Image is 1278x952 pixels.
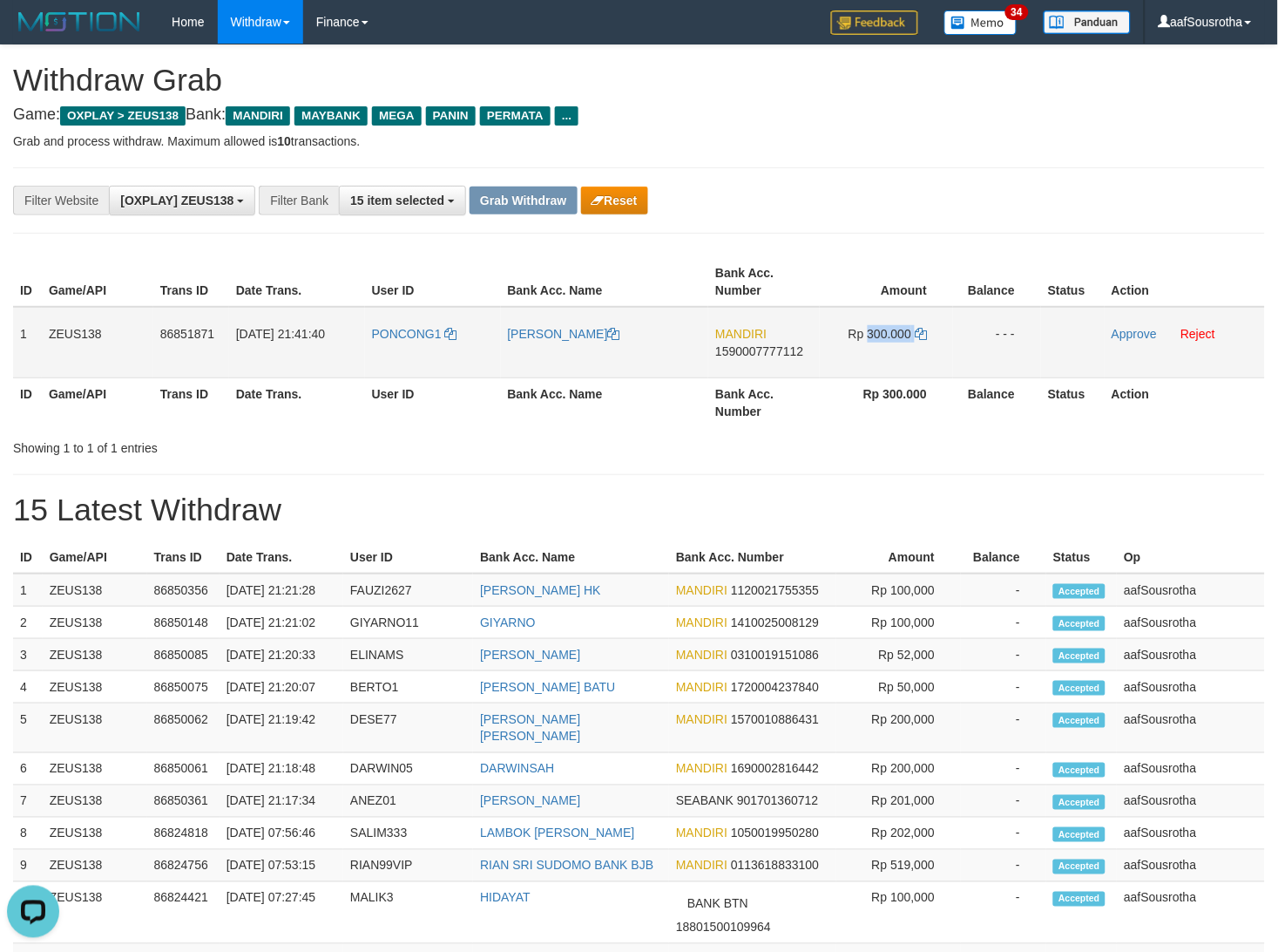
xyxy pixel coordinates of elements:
[836,704,961,753] td: Rp 200,000
[944,10,1018,35] img: Button%20Memo.svg
[1053,649,1106,663] span: Accepted
[259,186,339,215] div: Filter Bank
[676,762,727,776] span: MANDIRI
[836,639,961,671] td: Rp 52,000
[7,7,59,59] button: Open LiveChat chat widget
[43,639,147,671] td: ZEUS138
[715,344,803,358] span: Copy 1590007777112 to clipboard
[343,541,473,574] th: User ID
[676,859,727,873] span: MANDIRI
[676,826,727,840] span: MANDIRI
[820,257,953,307] th: Amount
[849,327,911,341] span: Rp 300.000
[1041,257,1105,307] th: Status
[831,10,918,35] img: Feedback.jpg
[731,859,819,873] span: Copy 0113618833100 to clipboard
[836,818,961,850] td: Rp 202,000
[708,377,820,427] th: Bank Acc. Number
[836,882,961,944] td: Rp 100,000
[343,671,473,704] td: BERTO1
[1053,584,1106,599] span: Accepted
[953,377,1041,427] th: Balance
[731,826,819,840] span: Copy 1050019950280 to clipboard
[147,704,220,753] td: 86850062
[13,63,1265,98] h1: Withdraw Grab
[836,753,961,785] td: Rp 200,000
[480,712,580,744] a: [PERSON_NAME] [PERSON_NAME]
[1117,704,1265,753] td: aafSousrotha
[737,794,818,808] span: Copy 901701360712 to clipboard
[1053,860,1106,874] span: Accepted
[1044,10,1131,34] img: panduan.png
[1112,327,1157,341] a: Approve
[13,257,42,307] th: ID
[236,327,325,341] span: [DATE] 21:41:40
[731,762,819,776] span: Copy 1690002816442 to clipboard
[120,194,233,207] span: [OXPLAY] ZEUS138
[372,327,442,341] span: PONCONG1
[43,882,147,944] td: ZEUS138
[60,106,186,126] span: OXPLAY > ZEUS138
[715,327,767,341] span: MANDIRI
[915,327,927,341] a: Copy 300000 to clipboard
[961,818,1046,850] td: -
[961,607,1046,639] td: -
[961,639,1046,671] td: -
[42,257,153,307] th: Game/API
[220,850,343,882] td: [DATE] 07:53:15
[339,186,466,215] button: 15 item selected
[43,753,147,785] td: ZEUS138
[343,639,473,671] td: ELINAMS
[1117,541,1265,574] th: Op
[343,574,473,607] td: FAUZI2627
[365,257,501,307] th: User ID
[220,785,343,818] td: [DATE] 21:17:34
[147,607,220,639] td: 86850148
[147,574,220,607] td: 86850356
[42,377,153,427] th: Game/API
[731,680,819,694] span: Copy 1720004237840 to clipboard
[676,921,771,935] span: Copy 18801500109964 to clipboard
[43,850,147,882] td: ZEUS138
[426,106,476,126] span: PANIN
[1117,671,1265,704] td: aafSousrotha
[1117,785,1265,818] td: aafSousrotha
[1005,4,1029,20] span: 34
[343,785,473,818] td: ANEZ01
[147,639,220,671] td: 86850085
[365,377,501,427] th: User ID
[43,541,147,574] th: Game/API
[43,818,147,850] td: ZEUS138
[480,826,634,840] a: LAMBOK [PERSON_NAME]
[731,712,819,726] span: Copy 1570010886431 to clipboard
[153,377,229,427] th: Trans ID
[343,850,473,882] td: RIAN99VIP
[480,106,551,126] span: PERMATA
[13,753,43,785] td: 6
[555,106,578,126] span: ...
[1117,753,1265,785] td: aafSousrotha
[1041,377,1105,427] th: Status
[13,607,43,639] td: 2
[1181,327,1216,341] a: Reject
[836,574,961,607] td: Rp 100,000
[226,106,290,126] span: MANDIRI
[836,850,961,882] td: Rp 519,000
[220,607,343,639] td: [DATE] 21:21:02
[480,648,580,662] a: [PERSON_NAME]
[43,671,147,704] td: ZEUS138
[229,377,365,427] th: Date Trans.
[480,762,554,776] a: DARWINSAH
[480,859,653,873] a: RIAN SRI SUDOMO BANK BJB
[961,541,1046,574] th: Balance
[961,882,1046,944] td: -
[220,639,343,671] td: [DATE] 21:20:33
[13,639,43,671] td: 3
[669,541,836,574] th: Bank Acc. Number
[13,9,145,35] img: MOTION_logo.png
[1046,541,1117,574] th: Status
[820,377,953,427] th: Rp 300.000
[480,794,580,808] a: [PERSON_NAME]
[731,583,819,597] span: Copy 1120021755355 to clipboard
[731,648,819,662] span: Copy 0310019151086 to clipboard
